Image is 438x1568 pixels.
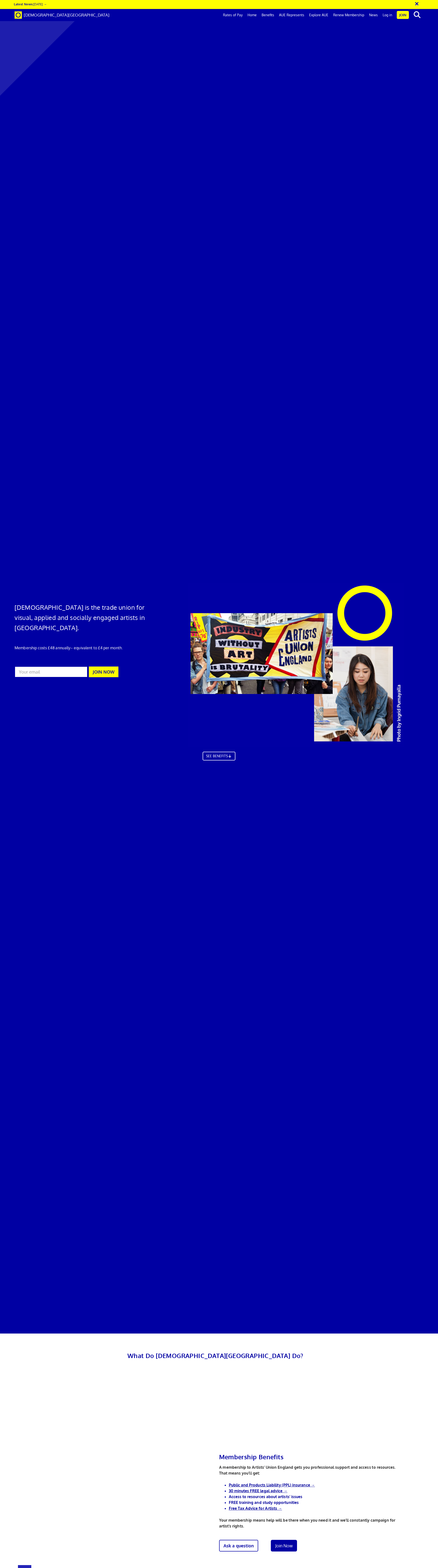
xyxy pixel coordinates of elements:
li: FREE training and study opportunities [229,1500,405,1505]
input: Your email [15,666,88,677]
strong: Latest News: [14,2,33,6]
a: Renew Membership [331,9,367,21]
a: AUE Represents [277,9,307,21]
a: Home [245,9,259,21]
a: Join [397,11,409,19]
button: search [410,10,425,20]
a: Log in [380,9,395,21]
a: SEE BENEFITS [203,752,236,760]
a: Benefits [259,9,277,21]
a: Explore AUE [307,9,331,21]
a: Rates of Pay [221,9,245,21]
h1: [DEMOGRAPHIC_DATA] is the trade union for visual, applied and socially engaged artists in [GEOGRA... [15,602,146,633]
p: Your membership means help will be there when you need it and we’ll constantly campaign for artis... [219,1517,405,1529]
a: Ask a question [219,1540,258,1551]
a: Join Now [271,1540,297,1551]
a: Free Tax Advice for Artists → [229,1506,282,1511]
span: [DEMOGRAPHIC_DATA][GEOGRAPHIC_DATA] [24,12,109,17]
button: JOIN NOW [89,667,118,677]
li: Access to resources about artists’ issues [229,1494,405,1500]
p: A membership to Artists’ Union England gets you professional support and access to resources. Tha... [219,1464,405,1476]
a: 30 minutes FREE legal advice → [229,1488,288,1493]
h2: What Do [DEMOGRAPHIC_DATA][GEOGRAPHIC_DATA] Do? [49,1351,382,1361]
h2: Membership Benefits [219,1452,405,1462]
p: Membership costs £48 annually – equivalent to £4 per month. [15,645,146,651]
a: Latest News:[DATE] → [14,2,47,6]
a: Public and Products Liability (PPL) insurance → [229,1483,315,1487]
a: News [367,9,380,21]
a: Brand [DEMOGRAPHIC_DATA][GEOGRAPHIC_DATA] [11,9,113,21]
